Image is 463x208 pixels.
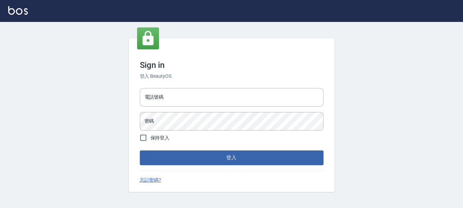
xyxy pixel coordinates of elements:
[140,60,324,70] h3: Sign in
[140,150,324,165] button: 登入
[140,176,161,184] a: 忘記密碼?
[140,73,324,80] h6: 登入 BeautyOS
[150,134,170,142] span: 保持登入
[8,6,28,15] img: Logo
